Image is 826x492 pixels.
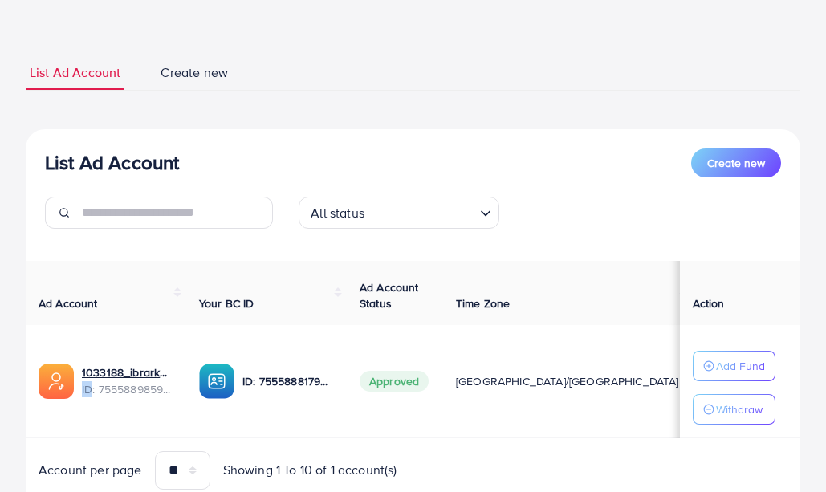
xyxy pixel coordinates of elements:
span: Approved [360,371,429,392]
span: All status [307,201,368,225]
span: [GEOGRAPHIC_DATA]/[GEOGRAPHIC_DATA] [456,373,679,389]
span: List Ad Account [30,63,120,82]
div: Search for option [299,197,499,229]
img: ic-ads-acc.e4c84228.svg [39,364,74,399]
button: Withdraw [693,394,775,425]
span: Action [693,295,725,311]
input: Search for option [369,198,474,225]
div: <span class='underline'>1033188_ibrarkhan.....8875--_1759242755236</span></br>7555889859085402113 [82,364,173,397]
span: ID: 7555889859085402113 [82,381,173,397]
span: Your BC ID [199,295,254,311]
button: Create new [691,148,781,177]
p: Add Fund [716,356,765,376]
button: Add Fund [693,351,775,381]
span: Showing 1 To 10 of 1 account(s) [223,461,397,479]
h3: List Ad Account [45,151,179,174]
span: Create new [161,63,228,82]
img: ic-ba-acc.ded83a64.svg [199,364,234,399]
a: 1033188_ibrarkhan.....8875--_1759242755236 [82,364,173,380]
span: Ad Account Status [360,279,419,311]
iframe: Chat [758,420,814,480]
p: Withdraw [716,400,763,419]
span: Account per page [39,461,142,479]
p: ID: 7555888179098861585 [242,372,334,391]
span: Ad Account [39,295,98,311]
span: Create new [707,155,765,171]
span: Time Zone [456,295,510,311]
